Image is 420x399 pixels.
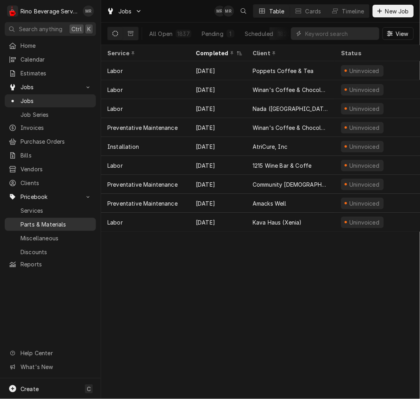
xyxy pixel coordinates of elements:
span: Bills [21,151,92,159]
div: Labor [107,86,123,94]
div: Uninvoiced [349,218,381,227]
div: 1 [228,30,233,38]
div: [DATE] [189,80,246,99]
span: Clients [21,179,92,187]
div: Preventative Maintenance [107,180,178,189]
div: Amacks Well [253,199,287,208]
span: Help Center [21,349,91,357]
input: Keyword search [305,27,375,40]
div: Rino Beverage Service's Avatar [7,6,18,17]
div: Labor [107,105,123,113]
div: Uninvoiced [349,124,381,132]
div: Uninvoiced [349,199,381,208]
div: Client [253,49,327,57]
div: 1837 [177,30,190,38]
a: Discounts [5,245,96,259]
div: Winan's Coffee & Chocolate (Short North) [253,124,328,132]
span: Search anything [19,25,62,33]
div: All Open [149,30,172,38]
div: Uninvoiced [349,67,381,75]
span: Services [21,206,92,215]
div: Labor [107,67,123,75]
span: Reports [21,260,92,268]
a: Estimates [5,67,96,80]
a: Invoices [5,121,96,134]
div: [DATE] [189,137,246,156]
span: Parts & Materials [21,220,92,229]
a: Job Series [5,108,96,121]
div: [DATE] [189,175,246,194]
div: MR [83,6,94,17]
span: Estimates [21,69,92,77]
div: Completed [196,49,234,57]
div: [DATE] [189,61,246,80]
div: Pending [202,30,223,38]
div: Melissa Rinehart's Avatar [83,6,94,17]
div: Service [107,49,182,57]
a: Parts & Materials [5,218,96,231]
div: Poppets Coffee & Tea [253,67,313,75]
div: Nada ([GEOGRAPHIC_DATA]) [253,105,328,113]
div: Uninvoiced [349,180,381,189]
span: C [87,385,91,393]
a: Services [5,204,96,217]
a: Go to What's New [5,360,96,373]
div: R [7,6,18,17]
div: Timeline [342,7,364,15]
div: [DATE] [189,156,246,175]
div: MR [223,6,234,17]
span: Jobs [118,7,132,15]
div: Rino Beverage Service [21,7,79,15]
button: Search anythingCtrlK [5,22,96,36]
a: Go to Jobs [5,81,96,94]
div: [DATE] [189,213,246,232]
div: Melissa Rinehart's Avatar [223,6,234,17]
div: Labor [107,161,123,170]
span: Calendar [21,55,92,64]
div: Melissa Rinehart's Avatar [214,6,225,17]
span: Vendors [21,165,92,173]
span: Jobs [21,97,92,105]
div: Uninvoiced [349,161,381,170]
div: Uninvoiced [349,142,381,151]
a: Purchase Orders [5,135,96,148]
div: Uninvoiced [349,105,381,113]
div: [DATE] [189,118,246,137]
a: Reports [5,258,96,271]
a: Jobs [5,94,96,107]
div: Winan's Coffee & Chocolate (Wapakoneta) [253,86,328,94]
span: Discounts [21,248,92,256]
span: Purchase Orders [21,137,92,146]
a: Home [5,39,96,52]
div: MR [214,6,225,17]
div: Table [269,7,285,15]
a: Clients [5,176,96,189]
span: View [394,30,410,38]
button: New Job [373,5,414,17]
a: Vendors [5,163,96,176]
div: Labor [107,218,123,227]
span: K [87,25,91,33]
a: Go to Jobs [103,5,145,18]
div: Preventative Maintenance [107,199,178,208]
span: What's New [21,363,91,371]
div: 1215 Wine Bar & Coffe [253,161,311,170]
a: Miscellaneous [5,232,96,245]
div: 1820 [278,30,291,38]
span: Invoices [21,124,92,132]
div: [DATE] [189,194,246,213]
span: Create [21,386,39,392]
div: Scheduled [245,30,273,38]
span: Pricebook [21,193,80,201]
a: Go to Help Center [5,347,96,360]
div: [DATE] [189,99,246,118]
span: Jobs [21,83,80,91]
span: Miscellaneous [21,234,92,242]
div: Cards [306,7,321,15]
div: Uninvoiced [349,86,381,94]
a: Go to Pricebook [5,190,96,203]
button: View [382,27,414,40]
div: AtriCure, Inc [253,142,287,151]
a: Bills [5,149,96,162]
div: Community [DEMOGRAPHIC_DATA] [253,180,328,189]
